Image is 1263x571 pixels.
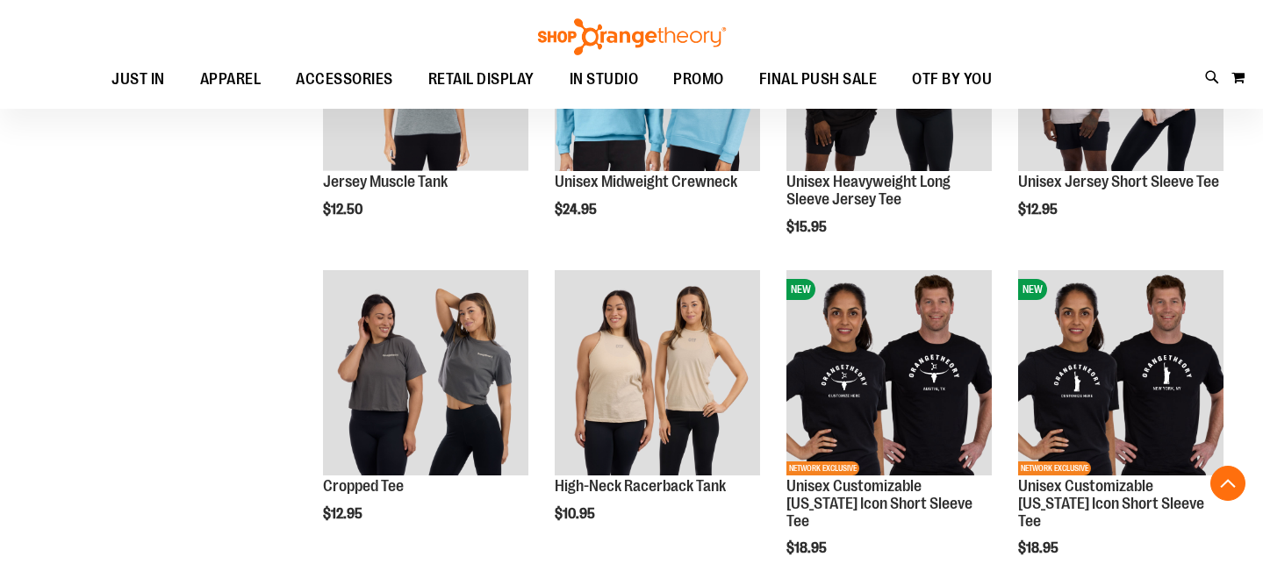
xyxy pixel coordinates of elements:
[759,60,878,99] span: FINAL PUSH SALE
[552,60,657,100] a: IN STUDIO
[94,60,183,100] a: JUST IN
[535,18,728,55] img: Shop Orangetheory
[786,270,992,475] img: OTF City Unisex Texas Icon SS Tee Black
[673,60,724,99] span: PROMO
[278,60,411,100] a: ACCESSORIES
[1018,202,1060,218] span: $12.95
[1210,466,1245,501] button: Back To Top
[786,270,992,478] a: OTF City Unisex Texas Icon SS Tee BlackNEWNETWORK EXCLUSIVE
[555,173,737,190] a: Unisex Midweight Crewneck
[411,60,552,99] a: RETAIL DISPLAY
[183,60,279,100] a: APPAREL
[786,461,859,475] span: NETWORK EXCLUSIVE
[555,270,760,478] a: OTF Womens CVC Racerback Tank Tan
[111,60,165,99] span: JUST IN
[296,60,393,99] span: ACCESSORIES
[323,270,528,475] img: OTF Womens Crop Tee Grey
[894,60,1009,100] a: OTF BY YOU
[546,261,769,566] div: product
[1018,173,1219,190] a: Unisex Jersey Short Sleeve Tee
[555,270,760,475] img: OTF Womens CVC Racerback Tank Tan
[1018,461,1091,475] span: NETWORK EXCLUSIVE
[1018,477,1204,530] a: Unisex Customizable [US_STATE] Icon Short Sleeve Tee
[1018,270,1224,475] img: OTF City Unisex New York Icon SS Tee Black
[786,477,972,530] a: Unisex Customizable [US_STATE] Icon Short Sleeve Tee
[323,270,528,478] a: OTF Womens Crop Tee Grey
[555,506,598,522] span: $10.95
[786,219,829,235] span: $15.95
[200,60,262,99] span: APPAREL
[323,506,365,522] span: $12.95
[323,202,365,218] span: $12.50
[555,477,726,495] a: High-Neck Racerback Tank
[742,60,895,100] a: FINAL PUSH SALE
[912,60,992,99] span: OTF BY YOU
[1018,270,1224,478] a: OTF City Unisex New York Icon SS Tee BlackNEWNETWORK EXCLUSIVE
[323,477,404,495] a: Cropped Tee
[314,261,537,566] div: product
[1018,279,1047,300] span: NEW
[555,202,599,218] span: $24.95
[570,60,639,99] span: IN STUDIO
[656,60,742,100] a: PROMO
[323,173,448,190] a: Jersey Muscle Tank
[786,540,829,556] span: $18.95
[786,279,815,300] span: NEW
[428,60,535,99] span: RETAIL DISPLAY
[1018,540,1061,556] span: $18.95
[786,173,951,208] a: Unisex Heavyweight Long Sleeve Jersey Tee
